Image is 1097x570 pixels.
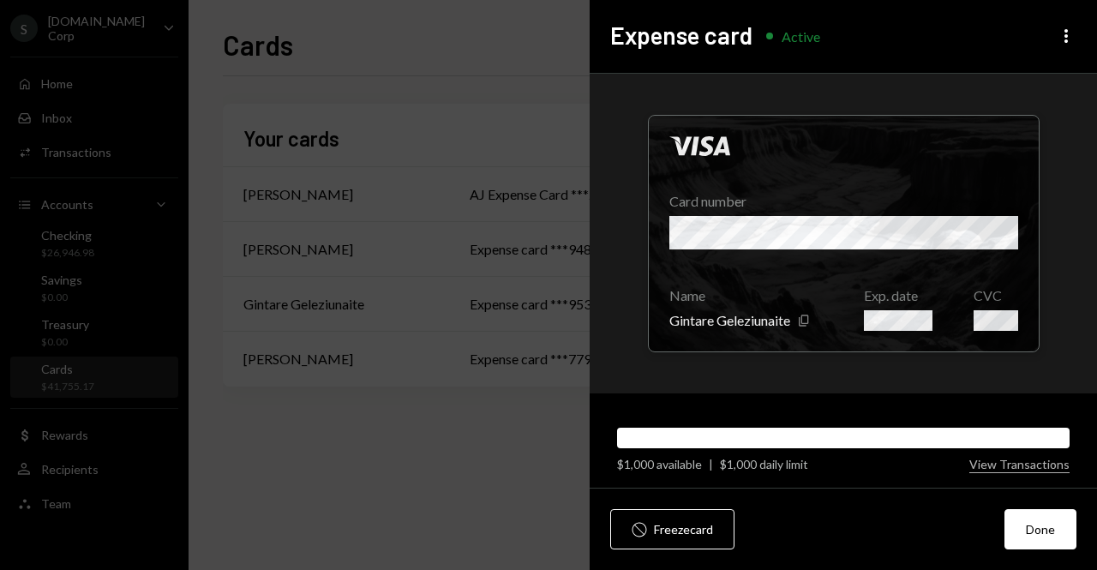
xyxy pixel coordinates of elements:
div: Active [782,28,820,45]
div: | [709,455,713,473]
button: Freezecard [610,509,734,549]
h2: Expense card [610,19,752,52]
div: $1,000 daily limit [720,455,808,473]
div: Click to hide [648,115,1040,352]
div: Freeze card [654,520,713,538]
div: $1,000 available [617,455,702,473]
button: View Transactions [969,457,1070,473]
button: Done [1004,509,1076,549]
